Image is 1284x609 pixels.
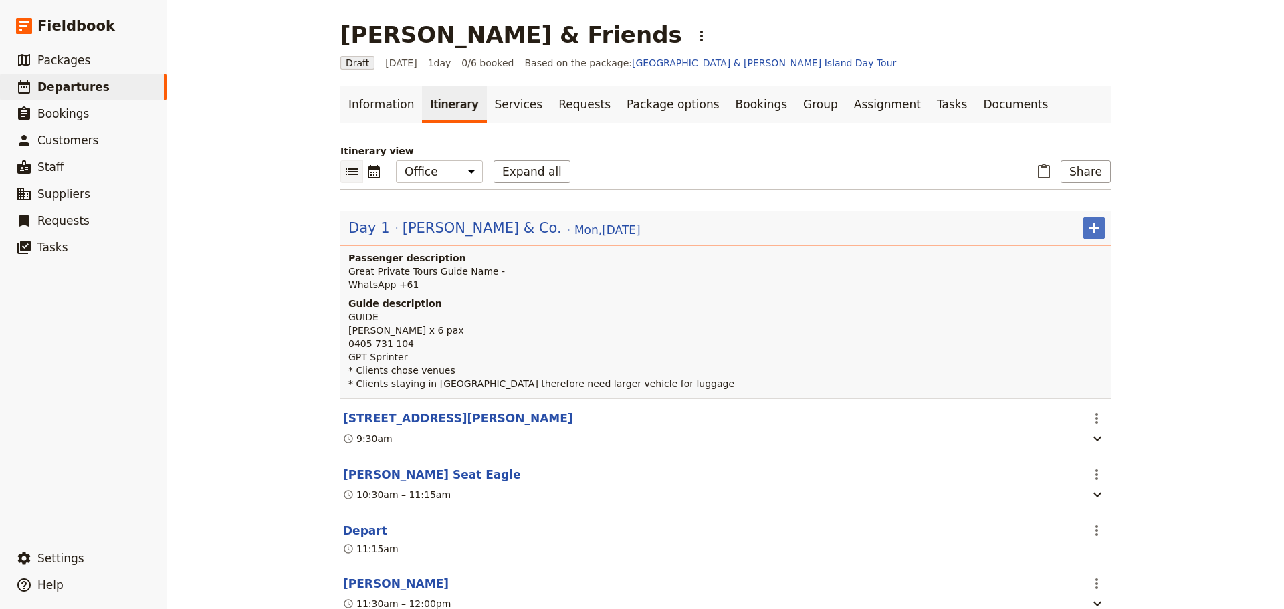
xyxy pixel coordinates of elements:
a: Requests [550,86,619,123]
a: Tasks [929,86,976,123]
span: Requests [37,214,90,227]
span: 1 day [428,56,451,70]
button: Actions [1085,572,1108,595]
span: Staff [37,160,64,174]
a: Documents [975,86,1056,123]
button: Edit this itinerary item [343,467,521,483]
a: Package options [619,86,727,123]
a: Bookings [728,86,795,123]
button: Share [1061,160,1111,183]
div: 10:30am – 11:15am [343,488,451,501]
button: Actions [690,25,713,47]
a: Services [487,86,551,123]
div: 9:30am [343,432,393,445]
span: Fieldbook [37,16,115,36]
button: Edit day information [348,218,641,238]
button: Actions [1085,463,1108,486]
span: Draft [340,56,374,70]
span: Tasks [37,241,68,254]
a: Information [340,86,422,123]
span: [PERSON_NAME] & Co. [403,218,562,238]
span: 0/6 booked [461,56,514,70]
p: Itinerary view [340,144,1111,158]
span: Suppliers [37,187,90,201]
span: Settings [37,552,84,565]
a: Assignment [846,86,929,123]
div: 11:15am [343,542,399,556]
span: Bookings [37,107,89,120]
a: [GEOGRAPHIC_DATA] & [PERSON_NAME] Island Day Tour [632,57,896,68]
button: Edit this itinerary item [343,410,573,427]
h1: [PERSON_NAME] & Friends [340,21,682,48]
button: Actions [1085,519,1108,542]
button: Paste itinerary item [1033,160,1055,183]
span: Customers [37,134,98,147]
p: Great Private Tours Guide Name - WhatsApp +61 [348,265,1105,291]
h4: Passenger description [348,251,1105,265]
span: Based on the package: [524,56,896,70]
button: Expand all [494,160,570,183]
span: Day 1 [348,218,390,238]
a: Group [795,86,846,123]
button: Actions [1085,407,1108,430]
p: GUIDE [PERSON_NAME] x 6 pax 0405 731 104 GPT Sprinter * Clients chose venues * Clients staying in... [348,310,1105,390]
a: Itinerary [422,86,486,123]
button: Edit this itinerary item [343,576,449,592]
span: Help [37,578,64,592]
h4: Guide description [348,297,1105,310]
button: List view [340,160,363,183]
span: Departures [37,80,110,94]
span: [DATE] [385,56,417,70]
button: Add [1083,217,1105,239]
button: Edit this itinerary item [343,523,387,539]
button: Calendar view [363,160,385,183]
span: Packages [37,53,90,67]
span: Mon , [DATE] [574,222,641,238]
